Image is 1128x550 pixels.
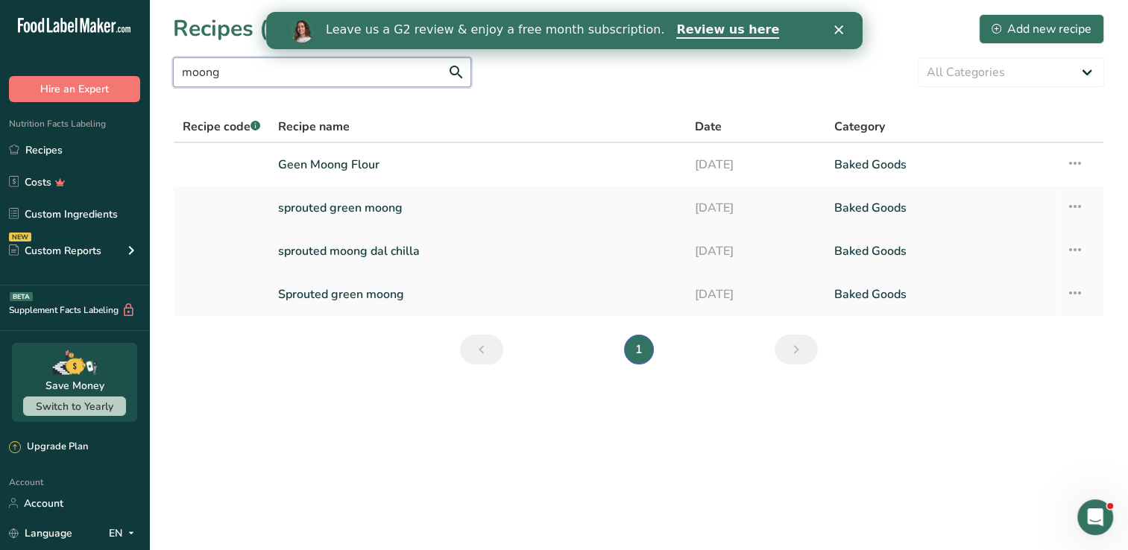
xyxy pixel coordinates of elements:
[36,399,113,414] span: Switch to Yearly
[278,236,677,267] a: sprouted moong dal chilla
[278,192,677,224] a: sprouted green moong
[992,20,1091,38] div: Add new recipe
[9,233,31,241] div: NEW
[695,236,816,267] a: [DATE]
[695,279,816,310] a: [DATE]
[979,14,1104,44] button: Add new recipe
[695,118,722,136] span: Date
[278,149,677,180] a: Geen Moong Flour
[23,396,126,416] button: Switch to Yearly
[9,243,101,259] div: Custom Reports
[173,57,471,87] input: Search for recipe
[834,236,1048,267] a: Baked Goods
[695,149,816,180] a: [DATE]
[45,378,104,393] div: Save Money
[834,149,1048,180] a: Baked Goods
[278,118,350,136] span: Recipe name
[1077,499,1113,535] iframe: Intercom live chat
[9,520,72,546] a: Language
[173,12,303,45] h1: Recipes (69)
[775,335,818,364] a: Next page
[278,279,677,310] a: Sprouted green moong
[183,118,260,135] span: Recipe code
[10,292,33,301] div: BETA
[695,192,816,224] a: [DATE]
[834,279,1048,310] a: Baked Goods
[109,524,140,542] div: EN
[266,12,863,49] iframe: Intercom live chat banner
[9,440,88,455] div: Upgrade Plan
[9,76,140,102] button: Hire an Expert
[568,13,583,22] div: Close
[460,335,503,364] a: Previous page
[834,192,1048,224] a: Baked Goods
[834,118,885,136] span: Category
